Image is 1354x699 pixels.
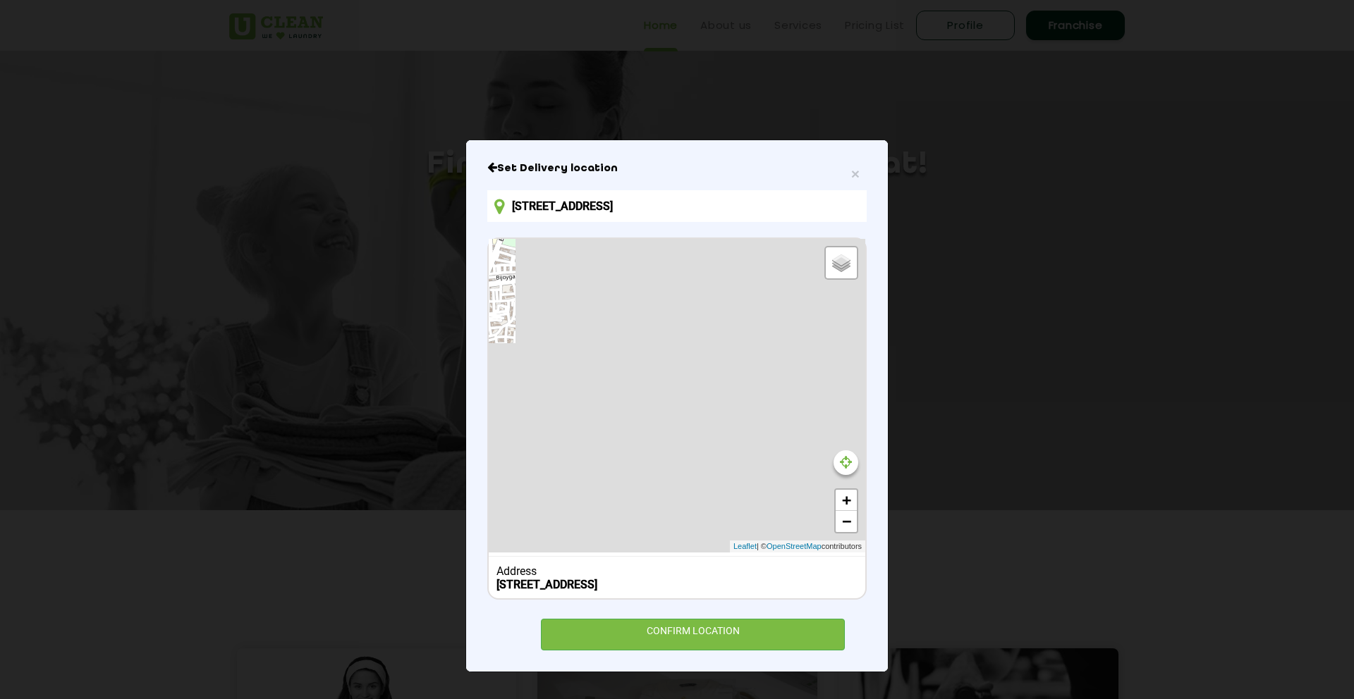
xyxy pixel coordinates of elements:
div: CONFIRM LOCATION [541,619,845,650]
h6: Close [487,161,867,175]
span: × [851,166,860,182]
a: Zoom out [836,511,857,532]
a: Zoom in [836,490,857,511]
b: [STREET_ADDRESS] [496,578,597,591]
a: Layers [826,247,857,278]
a: Leaflet [733,540,757,552]
button: Close [851,166,860,181]
a: OpenStreetMap [767,540,822,552]
div: | © contributors [730,540,865,552]
div: Address [496,564,858,578]
input: Enter location [487,190,867,222]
